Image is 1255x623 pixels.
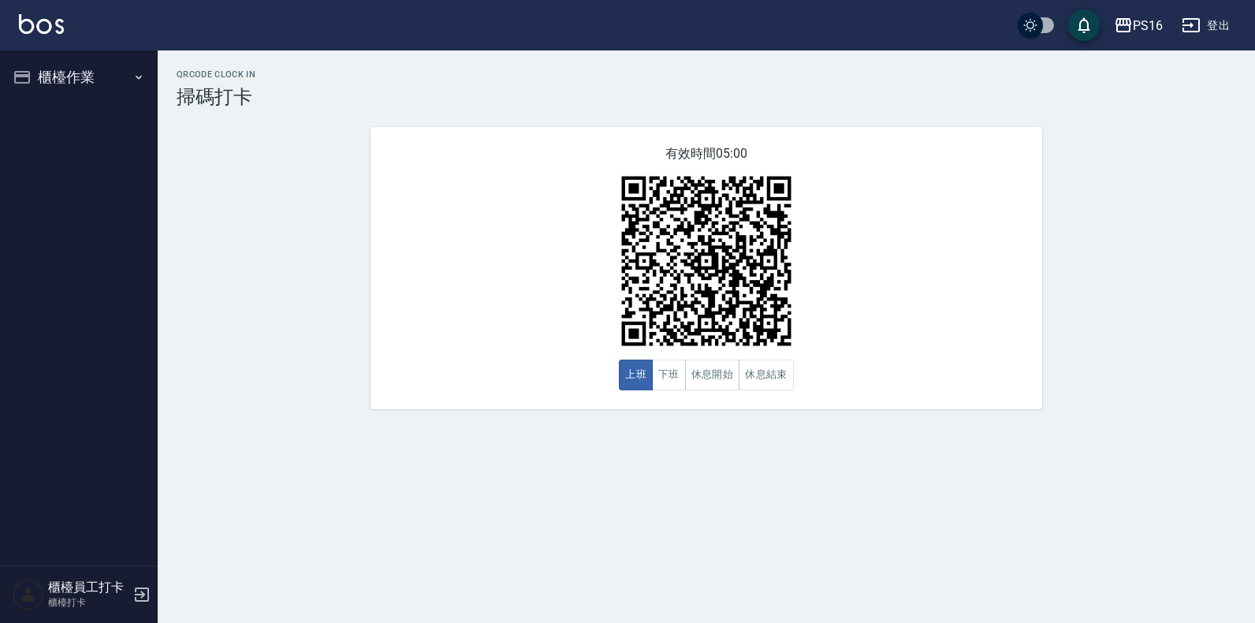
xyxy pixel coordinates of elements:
img: Logo [19,14,64,34]
div: PS16 [1133,16,1163,35]
button: 休息開始 [685,360,740,390]
img: Person [13,579,44,610]
h3: 掃碼打卡 [177,86,1236,108]
p: 櫃檯打卡 [48,595,128,610]
button: 登出 [1175,11,1236,40]
h2: QRcode Clock In [177,69,1236,80]
button: save [1068,9,1100,41]
button: 下班 [652,360,686,390]
button: PS16 [1108,9,1169,42]
button: 櫃檯作業 [6,57,151,98]
button: 休息結束 [739,360,794,390]
div: 有效時間 05:00 [371,127,1042,409]
h5: 櫃檯員工打卡 [48,580,128,595]
button: 上班 [619,360,653,390]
